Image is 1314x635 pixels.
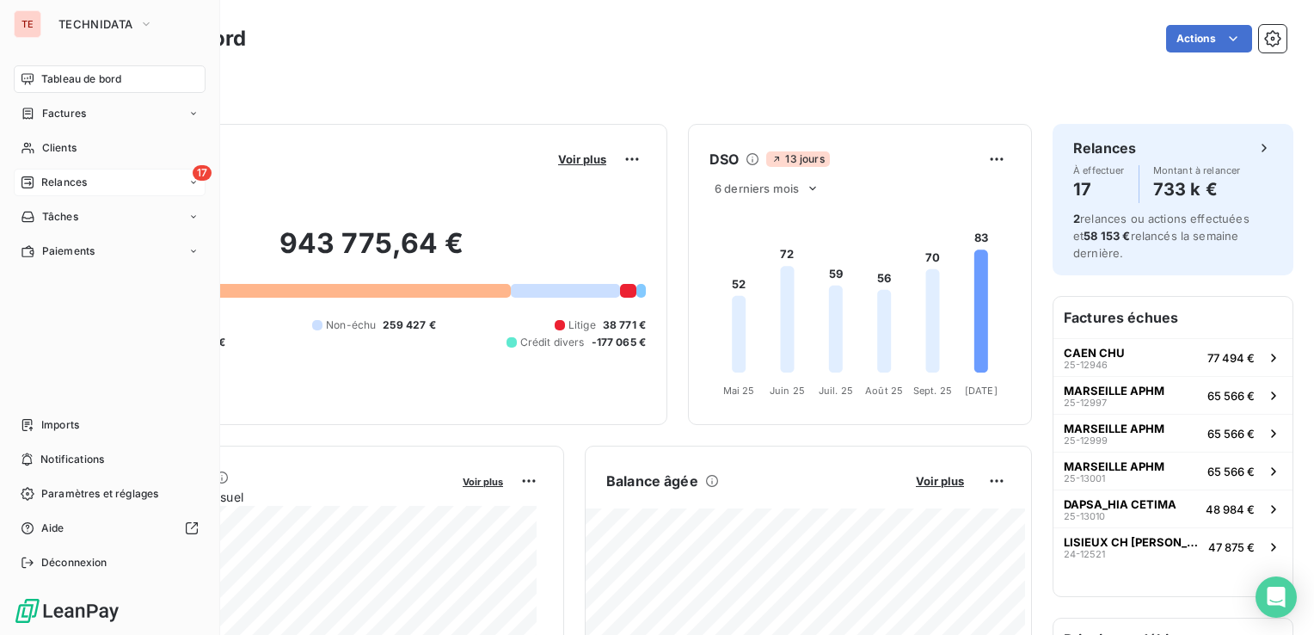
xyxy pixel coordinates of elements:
[1073,138,1136,158] h6: Relances
[723,385,755,397] tspan: Mai 25
[1064,549,1105,559] span: 24-12521
[1166,25,1252,52] button: Actions
[1064,435,1108,446] span: 25-12999
[865,385,903,397] tspan: Août 25
[14,597,120,625] img: Logo LeanPay
[770,385,805,397] tspan: Juin 25
[965,385,998,397] tspan: [DATE]
[1064,384,1164,398] span: MARSEILLE APHM
[41,555,107,570] span: Déconnexion
[42,244,95,259] span: Paiements
[1073,176,1125,203] h4: 17
[913,385,952,397] tspan: Sept. 25
[1207,389,1255,403] span: 65 566 €
[1207,427,1255,441] span: 65 566 €
[1064,398,1107,408] span: 25-12997
[97,226,646,278] h2: 943 775,64 €
[1064,511,1105,521] span: 25-13010
[383,317,435,333] span: 259 427 €
[1064,422,1164,435] span: MARSEILLE APHM
[14,10,41,38] div: TE
[41,417,79,433] span: Imports
[193,165,212,181] span: 17
[1064,473,1105,484] span: 25-13001
[1053,338,1293,376] button: CAEN CHU25-1294677 494 €
[1073,212,1080,225] span: 2
[1206,502,1255,516] span: 48 984 €
[819,385,853,397] tspan: Juil. 25
[715,182,799,195] span: 6 derniers mois
[42,209,78,225] span: Tâches
[1064,360,1108,370] span: 25-12946
[326,317,376,333] span: Non-échu
[1053,452,1293,490] button: MARSEILLE APHM25-1300165 566 €
[520,335,585,350] span: Crédit divers
[766,151,829,167] span: 13 jours
[1207,465,1255,478] span: 65 566 €
[41,71,121,87] span: Tableau de bord
[40,452,104,467] span: Notifications
[41,175,87,190] span: Relances
[1064,535,1201,549] span: LISIEUX CH [PERSON_NAME]
[42,106,86,121] span: Factures
[1153,176,1241,203] h4: 733 k €
[553,151,611,167] button: Voir plus
[709,149,739,170] h6: DSO
[14,515,206,542] a: Aide
[1207,351,1255,365] span: 77 494 €
[1208,540,1255,554] span: 47 875 €
[603,317,646,333] span: 38 771 €
[558,152,606,166] span: Voir plus
[1053,297,1293,338] h6: Factures échues
[457,473,508,489] button: Voir plus
[1073,212,1250,260] span: relances ou actions effectuées et relancés la semaine dernière.
[1084,229,1130,243] span: 58 153 €
[1064,346,1125,360] span: CAEN CHU
[97,488,451,506] span: Chiffre d'affaires mensuel
[42,140,77,156] span: Clients
[568,317,596,333] span: Litige
[1053,527,1293,565] button: LISIEUX CH [PERSON_NAME]24-1252147 875 €
[1256,576,1297,618] div: Open Intercom Messenger
[1064,459,1164,473] span: MARSEILLE APHM
[1053,376,1293,414] button: MARSEILLE APHM25-1299765 566 €
[911,473,969,489] button: Voir plus
[463,476,503,488] span: Voir plus
[916,474,964,488] span: Voir plus
[606,471,698,491] h6: Balance âgée
[41,521,64,536] span: Aide
[592,335,647,350] span: -177 065 €
[1073,165,1125,176] span: À effectuer
[41,486,158,502] span: Paramètres et réglages
[1064,497,1176,511] span: DAPSA_HIA CETIMA
[1053,490,1293,527] button: DAPSA_HIA CETIMA25-1301048 984 €
[58,17,132,31] span: TECHNIDATA
[1053,414,1293,452] button: MARSEILLE APHM25-1299965 566 €
[1153,165,1241,176] span: Montant à relancer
